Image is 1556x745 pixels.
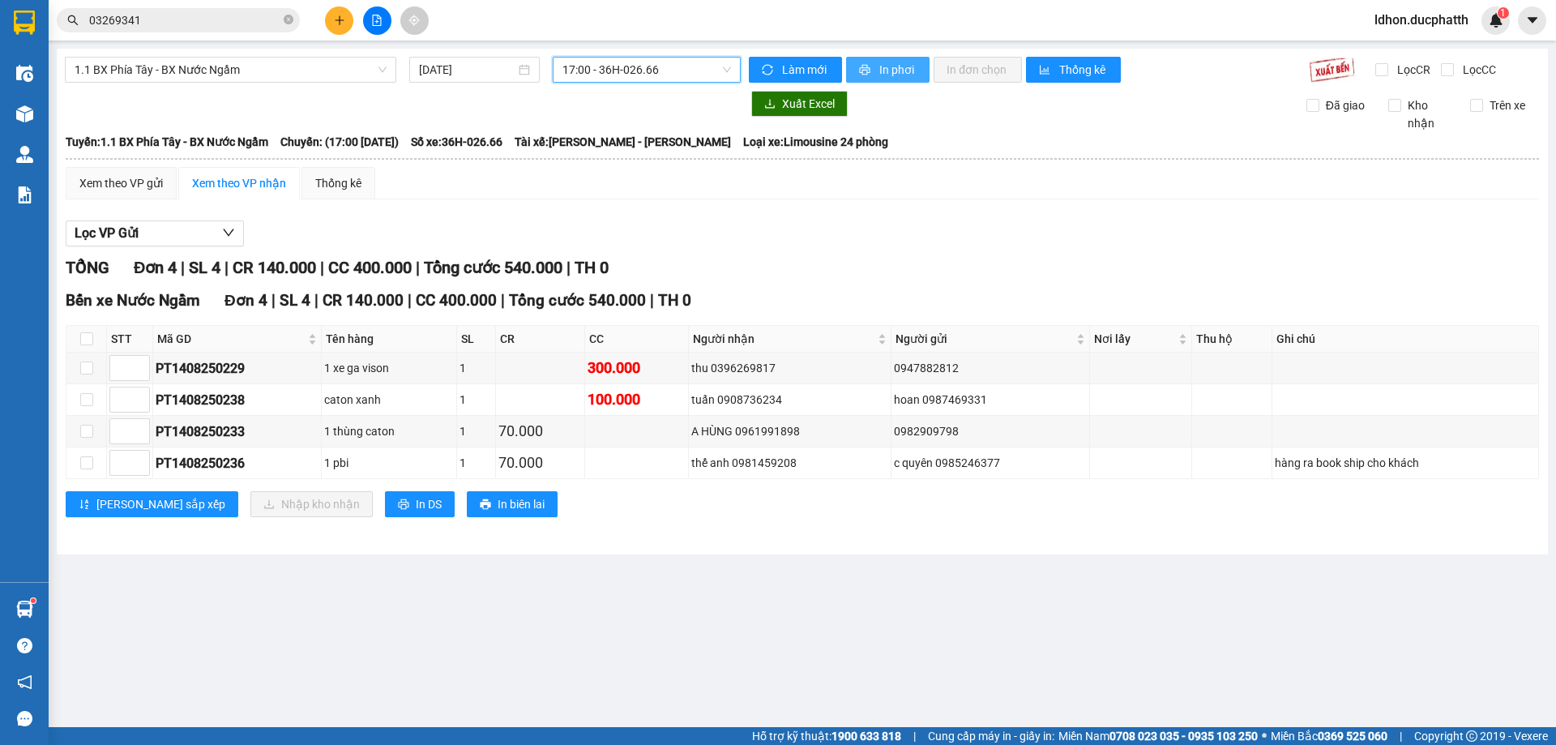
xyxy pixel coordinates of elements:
div: 100.000 [588,388,686,411]
span: bar-chart [1039,64,1053,77]
span: printer [398,499,409,512]
button: bar-chartThống kê [1026,57,1121,83]
span: search [67,15,79,26]
div: A HÙNG 0961991898 [691,422,888,440]
span: In DS [416,495,442,513]
span: Mã GD [157,330,305,348]
span: | [566,258,571,277]
button: In đơn chọn [934,57,1022,83]
th: SL [457,326,496,353]
span: Loại xe: Limousine 24 phòng [743,133,888,151]
span: Lọc CC [1456,61,1498,79]
img: warehouse-icon [16,146,33,163]
div: hoan 0987469331 [894,391,1087,409]
div: 0947882812 [894,359,1087,377]
span: SL 4 [280,291,310,310]
b: Tuyến: 1.1 BX Phía Tây - BX Nước Ngầm [66,135,268,148]
button: Lọc VP Gửi [66,221,244,246]
span: | [320,258,324,277]
span: download [764,98,776,111]
span: Làm mới [782,61,829,79]
span: Tổng cước 540.000 [424,258,562,277]
div: 1 [460,391,493,409]
span: Lọc CR [1391,61,1433,79]
span: Nơi lấy [1094,330,1175,348]
button: caret-down [1518,6,1546,35]
button: sort-ascending[PERSON_NAME] sắp xếp [66,491,238,517]
div: 70.000 [498,452,582,474]
div: 1 pbi [324,454,454,472]
span: In phơi [879,61,917,79]
span: Đơn 4 [224,291,267,310]
span: plus [334,15,345,26]
div: PT1408250238 [156,390,318,410]
button: aim [400,6,429,35]
span: Trên xe [1483,96,1532,114]
span: Lọc VP Gửi [75,223,139,243]
img: warehouse-icon [16,65,33,82]
div: PT1408250229 [156,358,318,379]
span: Miền Nam [1058,727,1258,745]
img: icon-new-feature [1489,13,1503,28]
span: Người nhận [693,330,874,348]
span: Bến xe Nước Ngầm [66,291,200,310]
td: PT1408250233 [153,416,322,447]
strong: 0369 525 060 [1318,730,1387,743]
span: close-circle [284,15,293,24]
span: Đơn 4 [134,258,177,277]
span: printer [480,499,491,512]
span: 1 [1500,7,1506,19]
span: | [408,291,412,310]
sup: 1 [1498,7,1509,19]
th: STT [107,326,153,353]
div: Xem theo VP nhận [192,174,286,192]
button: syncLàm mới [749,57,842,83]
span: Chuyến: (17:00 [DATE]) [280,133,399,151]
sup: 1 [31,598,36,603]
button: downloadNhập kho nhận [250,491,373,517]
span: TỔNG [66,258,109,277]
div: PT1408250236 [156,453,318,473]
span: 1.1 BX Phía Tây - BX Nước Ngầm [75,58,387,82]
span: CC 400.000 [328,258,412,277]
td: PT1408250238 [153,384,322,416]
th: Ghi chú [1272,326,1539,353]
div: caton xanh [324,391,454,409]
span: Người gửi [896,330,1073,348]
div: 1 thùng caton [324,422,454,440]
img: solution-icon [16,186,33,203]
span: Xuất Excel [782,95,835,113]
span: sort-ascending [79,499,90,512]
button: printerIn biên lai [467,491,558,517]
span: notification [17,674,32,690]
div: thu 0396269817 [691,359,888,377]
span: | [314,291,318,310]
th: Tên hàng [322,326,457,353]
span: [PERSON_NAME] sắp xếp [96,495,225,513]
strong: 0708 023 035 - 0935 103 250 [1109,730,1258,743]
span: | [913,727,916,745]
span: Số xe: 36H-026.66 [411,133,502,151]
span: Kho nhận [1401,96,1458,132]
div: c quyên 0985246377 [894,454,1087,472]
div: 70.000 [498,420,582,443]
div: tuấn 0908736234 [691,391,888,409]
span: CC 400.000 [416,291,497,310]
div: thế anh 0981459208 [691,454,888,472]
span: | [224,258,229,277]
button: printerIn phơi [846,57,930,83]
strong: 1900 633 818 [831,730,901,743]
th: CR [496,326,585,353]
div: hàng ra book ship cho khách [1275,454,1536,472]
span: | [1400,727,1402,745]
span: copyright [1466,730,1477,742]
span: Tổng cước 540.000 [509,291,646,310]
input: Tìm tên, số ĐT hoặc mã đơn [89,11,280,29]
span: ldhon.ducphatth [1361,10,1481,30]
div: Thống kê [315,174,361,192]
span: message [17,711,32,726]
span: | [271,291,276,310]
input: 14/08/2025 [419,61,515,79]
th: Thu hộ [1192,326,1272,353]
span: Cung cấp máy in - giấy in: [928,727,1054,745]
